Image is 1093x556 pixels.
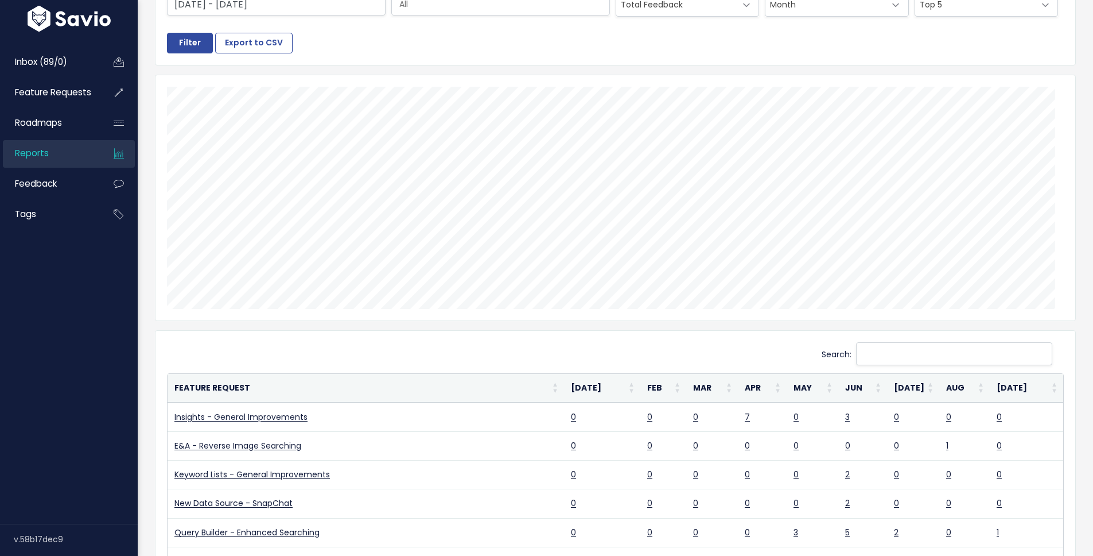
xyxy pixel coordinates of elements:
[647,440,652,451] a: 0
[997,497,1002,509] a: 0
[845,497,850,509] a: 2
[15,56,67,68] span: Inbox (89/0)
[15,86,91,98] span: Feature Requests
[647,411,652,423] a: 0
[745,469,750,480] a: 0
[686,374,738,403] th: Mar: activate to sort column ascending
[787,374,838,403] th: May: activate to sort column ascending
[946,411,951,423] a: 0
[693,469,698,480] a: 0
[564,374,640,403] th: Jan 2025: activate to sort column ascending
[15,117,62,129] span: Roadmaps
[845,527,850,538] a: 5
[794,411,799,423] a: 0
[693,411,698,423] a: 0
[997,469,1002,480] a: 0
[571,440,576,451] a: 0
[822,342,1064,365] label: Search:
[946,469,951,480] a: 0
[997,411,1002,423] a: 0
[856,342,1052,365] input: Search:
[894,497,899,509] a: 0
[845,440,850,451] a: 0
[693,497,698,509] a: 0
[894,411,899,423] a: 0
[887,374,939,403] th: Jul: activate to sort column ascending
[571,469,576,480] a: 0
[3,140,95,167] a: Reports
[894,469,899,480] a: 0
[894,440,899,451] a: 0
[174,469,330,480] a: Keyword Lists - General Improvements
[647,527,652,538] a: 0
[168,374,564,403] th: Feature Request: activate to sort column ascending
[693,527,698,538] a: 0
[990,374,1063,403] th: Sep 2025: activate to sort column ascending
[794,527,798,538] a: 3
[946,440,948,451] a: 1
[174,411,308,423] a: Insights - General Improvements
[745,411,750,423] a: 7
[693,440,698,451] a: 0
[174,440,301,451] a: E&A - Reverse Image Searching
[794,497,799,509] a: 0
[845,411,850,423] a: 3
[745,497,750,509] a: 0
[894,527,898,538] a: 2
[3,79,95,106] a: Feature Requests
[3,110,95,136] a: Roadmaps
[14,524,138,554] div: v.58b17dec9
[174,527,320,538] a: Query Builder - Enhanced Searching
[571,527,576,538] a: 0
[997,527,999,538] a: 1
[25,6,114,32] img: logo-white.9d6f32f41409.svg
[745,527,750,538] a: 0
[3,201,95,227] a: Tags
[997,440,1002,451] a: 0
[845,469,850,480] a: 2
[794,440,799,451] a: 0
[3,171,95,197] a: Feedback
[174,497,293,509] a: New Data Source - SnapChat
[167,33,213,53] input: Filter
[571,497,576,509] a: 0
[15,208,36,220] span: Tags
[15,147,49,159] span: Reports
[946,497,951,509] a: 0
[640,374,686,403] th: Feb: activate to sort column ascending
[3,49,95,75] a: Inbox (89/0)
[946,527,951,538] a: 0
[745,440,750,451] a: 0
[647,497,652,509] a: 0
[794,469,799,480] a: 0
[215,33,293,53] button: Export to CSV
[647,469,652,480] a: 0
[838,374,887,403] th: Jun: activate to sort column ascending
[939,374,990,403] th: Aug: activate to sort column ascending
[15,177,57,190] span: Feedback
[571,411,576,423] a: 0
[738,374,787,403] th: Apr: activate to sort column ascending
